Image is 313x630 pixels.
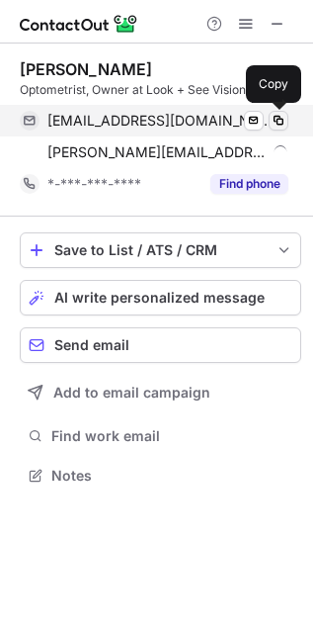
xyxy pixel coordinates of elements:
[20,12,138,36] img: ContactOut v5.3.10
[20,462,301,490] button: Notes
[20,375,301,410] button: Add to email campaign
[20,280,301,315] button: AI write personalized message
[54,290,265,306] span: AI write personalized message
[47,112,274,130] span: [EMAIL_ADDRESS][DOMAIN_NAME]
[54,337,129,353] span: Send email
[51,427,293,445] span: Find work email
[20,59,152,79] div: [PERSON_NAME]
[47,143,267,161] span: [PERSON_NAME][EMAIL_ADDRESS][DOMAIN_NAME]
[20,81,301,99] div: Optometrist, Owner at Look + See Vision Care
[51,467,293,485] span: Notes
[20,422,301,450] button: Find work email
[54,242,267,258] div: Save to List / ATS / CRM
[20,327,301,363] button: Send email
[53,385,210,401] span: Add to email campaign
[210,174,288,194] button: Reveal Button
[20,232,301,268] button: save-profile-one-click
